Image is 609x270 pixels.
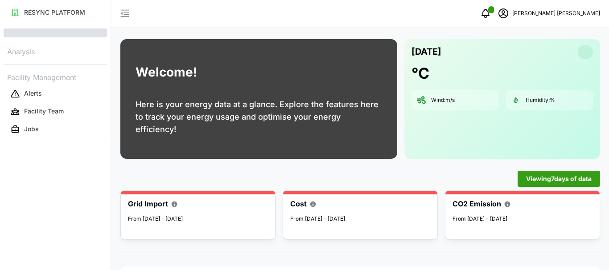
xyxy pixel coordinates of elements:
p: Here is your energy data at a glance. Explore the features here to track your energy usage and op... [136,98,382,136]
button: Alerts [4,86,107,102]
p: Grid Import [128,198,168,210]
p: Jobs [24,125,39,133]
button: schedule [494,4,512,22]
p: Cost [290,198,307,210]
p: From [DATE] - [DATE] [453,215,593,223]
p: From [DATE] - [DATE] [128,215,268,223]
p: Alerts [24,89,42,98]
a: Facility Team [4,103,107,121]
button: Jobs [4,121,107,137]
p: CO2 Emission [453,198,501,210]
span: Viewing 7 days of data [526,171,592,186]
a: Alerts [4,85,107,103]
p: Wind: m/s [431,97,455,104]
p: [DATE] [411,44,441,59]
a: Jobs [4,121,107,138]
button: notifications [477,4,494,22]
p: Facility Team [24,107,64,116]
h1: Welcome! [136,63,197,82]
button: RESYNC PLATFORM [4,4,107,20]
h1: °C [411,64,429,83]
p: Humidity: % [526,97,555,104]
p: From [DATE] - [DATE] [290,215,430,223]
button: Viewing7days of data [518,171,600,187]
p: [PERSON_NAME] [PERSON_NAME] [512,9,600,18]
p: Facility Management [4,70,107,83]
button: Facility Team [4,104,107,120]
p: Analysis [4,44,107,57]
a: RESYNC PLATFORM [4,4,107,21]
p: RESYNC PLATFORM [24,8,85,17]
